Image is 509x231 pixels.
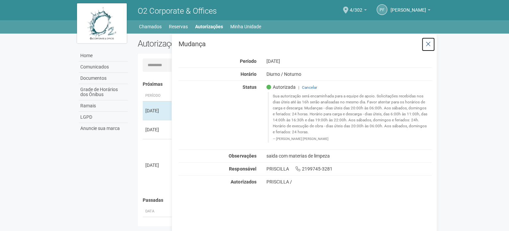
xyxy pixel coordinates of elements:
span: | [298,85,299,90]
span: PRISCILLA FREITAS [391,1,426,13]
span: Autorizada [266,84,295,90]
h4: Próximas [143,82,427,87]
a: Cancelar [302,85,317,90]
div: PRISCILLA 2199745-3281 [261,166,437,172]
div: [DATE] [145,162,170,169]
a: Home [79,50,128,61]
a: Anuncie sua marca [79,123,128,134]
h4: Passadas [143,198,427,203]
div: Diurno / Noturno [261,71,437,77]
strong: Período [240,58,256,64]
a: Reservas [169,22,188,31]
div: [DATE] [261,58,437,64]
blockquote: Sua autorização será encaminhada para a equipe de apoio. Solicitações recebidas nos dias úteis at... [268,92,432,142]
h3: Mudança [179,41,432,47]
a: Chamados [139,22,162,31]
footer: [PERSON_NAME] [PERSON_NAME] [272,137,428,141]
a: 4/302 [350,8,367,14]
a: Minha Unidade [230,22,261,31]
a: Ramais [79,100,128,112]
strong: Autorizados [231,179,256,184]
a: Grade de Horários dos Ônibus [79,84,128,100]
th: Período [143,90,173,101]
span: 4/302 [350,1,362,13]
span: O2 Corporate & Offices [138,6,217,16]
a: Documentos [79,73,128,84]
div: PRISCILLA / [266,179,432,185]
strong: Responsável [229,166,256,172]
strong: Observações [229,153,256,159]
img: logo.jpg [77,3,127,43]
a: PF [377,4,387,15]
div: [DATE] [145,126,170,133]
h2: Autorizações [138,39,280,49]
strong: Horário [240,71,256,77]
a: Comunicados [79,61,128,73]
strong: Status [242,84,256,90]
a: LGPD [79,112,128,123]
a: Autorizações [195,22,223,31]
th: Data [143,206,173,217]
a: [PERSON_NAME] [391,8,430,14]
div: [DATE] [145,107,170,114]
div: saida com materias de limpeza [261,153,437,159]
